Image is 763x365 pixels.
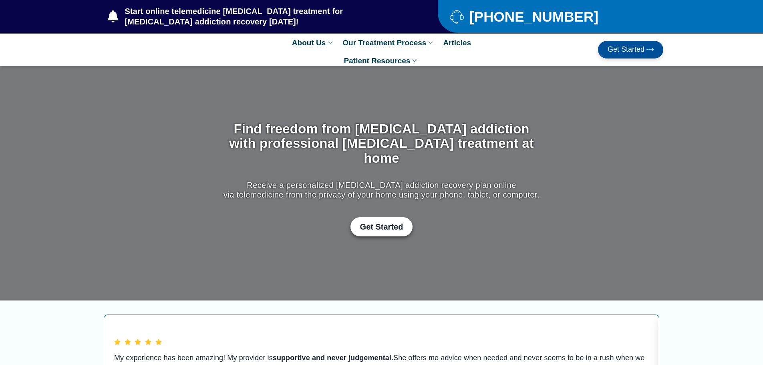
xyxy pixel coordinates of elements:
[123,6,406,27] span: Start online telemedicine [MEDICAL_DATA] treatment for [MEDICAL_DATA] addiction recovery [DATE]!
[598,41,663,58] a: Get Started
[108,6,406,27] a: Start online telemedicine [MEDICAL_DATA] treatment for [MEDICAL_DATA] addiction recovery [DATE]!
[608,46,644,54] span: Get Started
[439,34,475,52] a: Articles
[221,122,542,165] h1: Find freedom from [MEDICAL_DATA] addiction with professional [MEDICAL_DATA] treatment at home
[221,217,542,236] div: Get Started with Suboxone Treatment by filling-out this new patient packet form
[350,217,413,236] a: Get Started
[273,354,393,362] b: supportive and never judgemental.
[450,10,643,24] a: [PHONE_NUMBER]
[288,34,338,52] a: About Us
[360,222,403,232] span: Get Started
[467,12,598,22] span: [PHONE_NUMBER]
[221,180,542,200] p: Receive a personalized [MEDICAL_DATA] addiction recovery plan online via telemedicine from the pr...
[340,52,423,70] a: Patient Resources
[338,34,439,52] a: Our Treatment Process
